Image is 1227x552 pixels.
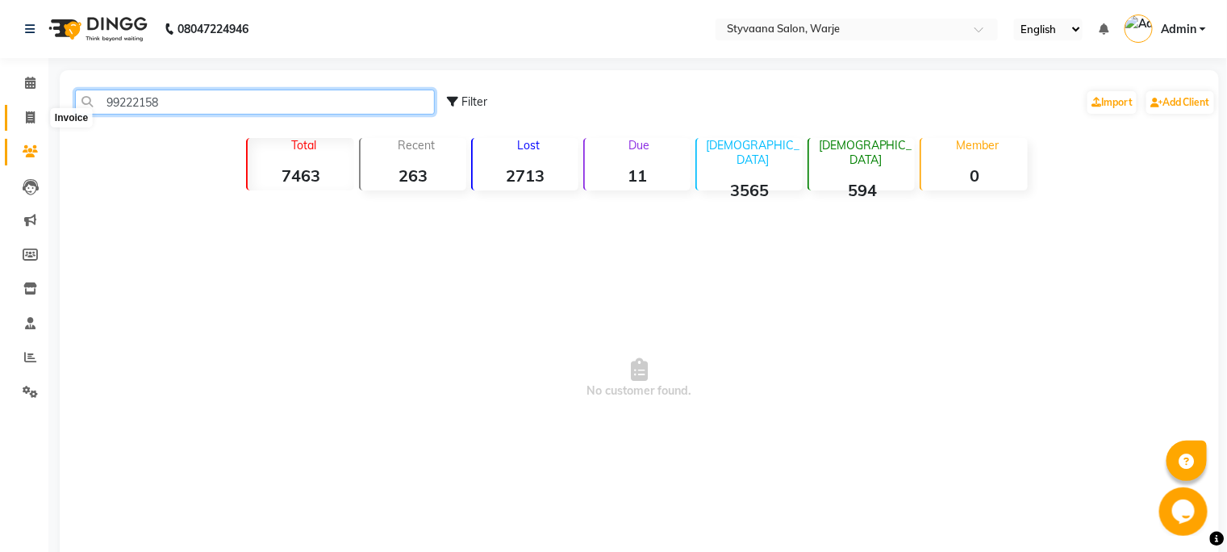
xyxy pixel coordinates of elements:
a: Import [1087,91,1137,114]
span: Admin [1161,21,1196,38]
strong: 3565 [697,180,803,200]
p: Recent [367,138,466,153]
img: Admin [1125,15,1153,43]
strong: 263 [361,165,466,186]
input: Search by Name/Mobile/Email/Code [75,90,435,115]
strong: 0 [921,165,1027,186]
strong: 11 [585,165,691,186]
p: [DEMOGRAPHIC_DATA] [703,138,803,167]
p: Member [928,138,1027,153]
img: logo [41,6,152,52]
p: Due [588,138,691,153]
div: Invoice [51,108,92,128]
p: Lost [479,138,578,153]
p: [DEMOGRAPHIC_DATA] [816,138,915,167]
strong: 594 [809,180,915,200]
a: Add Client [1146,91,1214,114]
p: Total [254,138,353,153]
b: 08047224946 [177,6,248,52]
span: Filter [461,94,487,109]
iframe: chat widget [1159,487,1211,536]
strong: 2713 [473,165,578,186]
strong: 7463 [248,165,353,186]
